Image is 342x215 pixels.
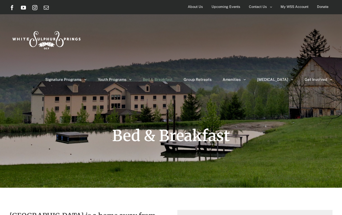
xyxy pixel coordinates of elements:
[317,2,328,11] span: Donate
[21,5,26,10] a: YouTube
[45,64,87,95] a: Signature Programs
[257,64,294,95] a: [MEDICAL_DATA]
[249,2,267,11] span: Contact Us
[184,64,212,95] a: Group Retreats
[257,78,288,81] span: [MEDICAL_DATA]
[212,2,240,11] span: Upcoming Events
[188,2,203,11] span: About Us
[305,64,332,95] a: Get Involved
[9,24,82,54] img: White Sulphur Springs Logo
[112,126,230,145] span: Bed & Breakfast
[9,5,15,10] a: Facebook
[143,78,173,81] span: Bed & Breakfast
[45,64,332,95] nav: Main Menu
[281,2,308,11] span: My WSS Account
[45,78,81,81] span: Signature Programs
[184,78,212,81] span: Group Retreats
[143,64,173,95] a: Bed & Breakfast
[44,5,49,10] a: Email
[98,78,126,81] span: Youth Programs
[98,64,132,95] a: Youth Programs
[305,78,327,81] span: Get Involved
[32,5,37,10] a: Instagram
[223,64,246,95] a: Amenities
[223,78,241,81] span: Amenities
